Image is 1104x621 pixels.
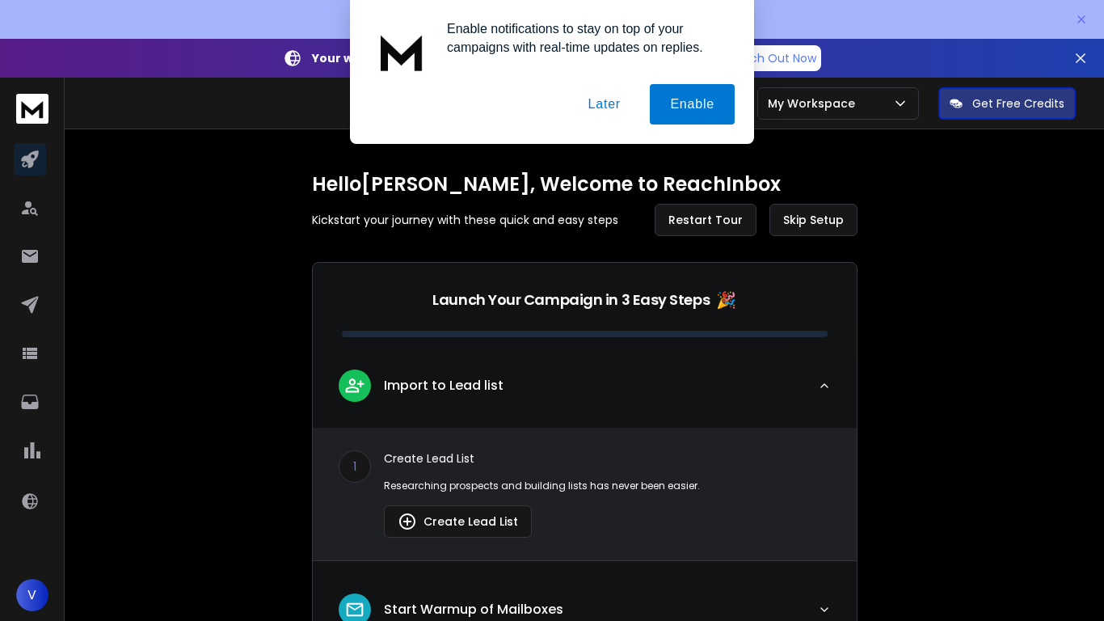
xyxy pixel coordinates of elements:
[655,204,756,236] button: Restart Tour
[398,512,417,531] img: lead
[567,84,640,125] button: Later
[650,84,735,125] button: Enable
[369,19,434,84] img: notification icon
[344,599,365,620] img: lead
[344,375,365,395] img: lead
[384,450,831,467] p: Create Lead List
[434,19,735,57] div: Enable notifications to stay on top of your campaigns with real-time updates on replies.
[783,212,844,228] span: Skip Setup
[716,289,736,311] span: 🎉
[313,428,857,560] div: leadImport to Lead list
[312,212,618,228] p: Kickstart your journey with these quick and easy steps
[339,450,371,483] div: 1
[16,579,48,611] button: V
[312,171,857,197] h1: Hello [PERSON_NAME] , Welcome to ReachInbox
[384,505,532,538] button: Create Lead List
[384,479,831,492] p: Researching prospects and building lists has never been easier.
[313,357,857,428] button: leadImport to Lead list
[432,289,710,311] p: Launch Your Campaign in 3 Easy Steps
[384,600,563,619] p: Start Warmup of Mailboxes
[384,376,504,395] p: Import to Lead list
[769,204,857,236] button: Skip Setup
